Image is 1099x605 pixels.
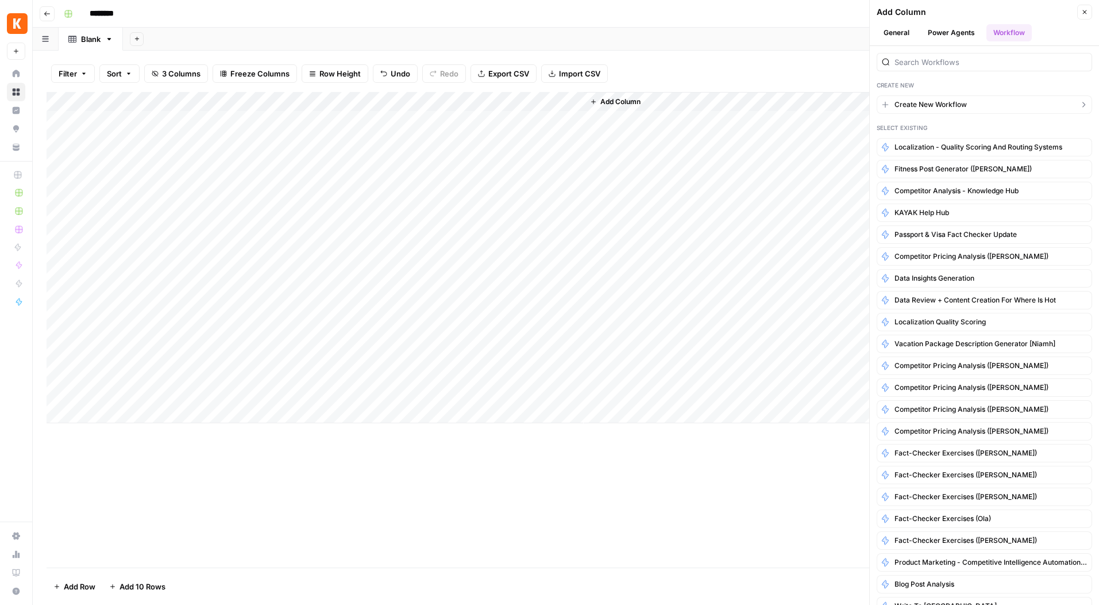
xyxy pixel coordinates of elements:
[471,64,537,83] button: Export CSV
[373,64,418,83] button: Undo
[894,404,1048,415] span: Competitor Pricing Analysis ([PERSON_NAME])
[877,531,1092,550] button: Fact-Checker Exercises ([PERSON_NAME])
[162,68,200,79] span: 3 Columns
[119,581,165,592] span: Add 10 Rows
[877,357,1092,375] button: Competitor Pricing Analysis ([PERSON_NAME])
[894,317,986,327] span: Localization Quality Scoring
[877,510,1092,528] button: Fact-Checker Exercises (Ola)
[559,68,600,79] span: Import CSV
[230,68,290,79] span: Freeze Columns
[7,64,25,83] a: Home
[7,564,25,582] a: Learning Hub
[894,164,1032,174] span: Fitness Post Generator ([PERSON_NAME])
[7,120,25,138] a: Opportunities
[894,514,991,524] span: Fact-Checker Exercises (Ola)
[7,527,25,545] a: Settings
[422,64,466,83] button: Redo
[894,99,967,110] span: Create New Workflow
[59,28,123,51] a: Blank
[877,488,1092,506] button: Fact-Checker Exercises ([PERSON_NAME])
[877,160,1092,178] button: Fitness Post Generator ([PERSON_NAME])
[107,68,122,79] span: Sort
[51,64,95,83] button: Filter
[7,9,25,38] button: Workspace: Kayak
[894,251,1048,262] span: Competitor Pricing Analysis ([PERSON_NAME])
[894,382,1048,393] span: Competitor Pricing Analysis ([PERSON_NAME])
[877,24,916,41] button: General
[894,56,1087,68] input: Search Workflows
[894,273,974,284] span: Data insights generation
[319,68,361,79] span: Row Height
[894,229,1017,240] span: Passport & Visa fact checker update
[877,444,1092,462] button: Fact-Checker Exercises ([PERSON_NAME])
[894,361,1048,371] span: Competitor Pricing Analysis ([PERSON_NAME])
[877,291,1092,309] button: Data review + content creation for Where is Hot
[7,101,25,120] a: Insights
[877,313,1092,331] button: Localization Quality Scoring
[894,339,1055,349] span: Vacation Package Description Generator [Niamh]
[47,577,102,596] button: Add Row
[600,97,641,107] span: Add Column
[921,24,982,41] button: Power Agents
[391,68,410,79] span: Undo
[877,81,1092,90] div: Create New
[585,94,645,109] button: Add Column
[894,535,1037,546] span: Fact-Checker Exercises ([PERSON_NAME])
[102,577,172,596] button: Add 10 Rows
[894,186,1019,196] span: Competitor analysis - Knowledge Hub
[7,138,25,156] a: Your Data
[877,553,1092,572] button: Product Marketing - Competitive Intelligence Automation ([PERSON_NAME])
[440,68,458,79] span: Redo
[986,24,1032,41] button: Workflow
[302,64,368,83] button: Row Height
[7,582,25,600] button: Help + Support
[894,448,1037,458] span: Fact-Checker Exercises ([PERSON_NAME])
[877,422,1092,441] button: Competitor pricing analysis ([PERSON_NAME])
[894,426,1048,436] span: Competitor pricing analysis ([PERSON_NAME])
[894,470,1037,480] span: Fact-Checker Exercises ([PERSON_NAME])
[541,64,608,83] button: Import CSV
[894,142,1062,152] span: Localization - Quality Scoring and Routing Systems
[488,68,529,79] span: Export CSV
[7,13,28,34] img: Kayak Logo
[59,68,77,79] span: Filter
[877,225,1092,244] button: Passport & Visa fact checker update
[64,581,95,592] span: Add Row
[81,33,101,45] div: Blank
[877,335,1092,353] button: Vacation Package Description Generator [Niamh]
[144,64,208,83] button: 3 Columns
[7,83,25,101] a: Browse
[894,295,1056,305] span: Data review + content creation for Where is Hot
[877,378,1092,397] button: Competitor Pricing Analysis ([PERSON_NAME])
[877,400,1092,419] button: Competitor Pricing Analysis ([PERSON_NAME])
[894,208,949,218] span: KAYAK help hub
[877,182,1092,200] button: Competitor analysis - Knowledge Hub
[877,269,1092,288] button: Data insights generation
[877,204,1092,222] button: KAYAK help hub
[877,123,1092,132] div: Select Existing
[877,95,1092,114] button: Create New Workflow
[877,466,1092,484] button: Fact-Checker Exercises ([PERSON_NAME])
[877,575,1092,593] button: Blog post analysis
[7,545,25,564] a: Usage
[894,579,954,589] span: Blog post analysis
[213,64,297,83] button: Freeze Columns
[99,64,140,83] button: Sort
[877,138,1092,156] button: Localization - Quality Scoring and Routing Systems
[894,557,1088,568] span: Product Marketing - Competitive Intelligence Automation ([PERSON_NAME])
[877,247,1092,266] button: Competitor Pricing Analysis ([PERSON_NAME])
[894,492,1037,502] span: Fact-Checker Exercises ([PERSON_NAME])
